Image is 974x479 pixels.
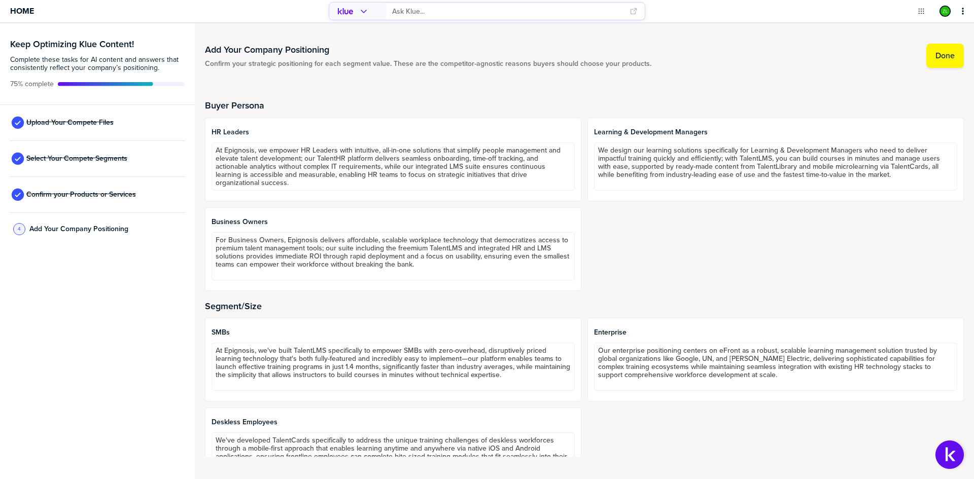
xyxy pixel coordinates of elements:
[18,225,21,233] span: 4
[392,3,623,20] input: Ask Klue...
[205,301,964,311] h2: Segment/Size
[594,142,957,191] textarea: We design our learning solutions specifically for Learning & Development Managers who need to del...
[926,44,964,68] button: Done
[10,7,34,15] span: Home
[205,60,651,68] span: Confirm your strategic positioning for each segment value. These are the competitor-agnostic reas...
[941,7,950,16] img: 68efa1eb0dd1966221c28eaef6eec194-sml.png
[205,100,964,110] h2: Buyer Persona
[594,328,957,337] span: Enterprise
[935,440,964,469] button: Open Support Center
[212,218,575,226] span: Business Owners
[10,80,54,88] span: Active
[935,51,955,61] label: Done
[212,418,575,426] span: Deskless Employees
[10,56,185,72] span: Complete these tasks for AI content and answers that consistently reflect your company’s position...
[29,225,128,233] span: Add Your Company Positioning
[212,328,575,337] span: SMBs
[594,128,957,136] span: Learning & Development Managers
[212,343,575,391] textarea: At Epignosis, we've built TalentLMS specifically to empower SMBs with zero-overhead, disruptively...
[205,44,651,56] h1: Add Your Company Positioning
[938,5,952,18] a: Edit Profile
[26,119,114,127] span: Upload Your Compete Files
[940,6,951,17] div: Zev L.
[916,6,926,16] button: Open Drop
[212,142,575,191] textarea: At Epignosis, we empower HR Leaders with intuitive, all-in-one solutions that simplify people man...
[212,128,575,136] span: HR Leaders
[10,40,185,49] h3: Keep Optimizing Klue Content!
[594,343,957,391] textarea: Our enterprise positioning centers on eFront as a robust, scalable learning management solution t...
[26,191,136,199] span: Confirm your Products or Services
[26,155,127,163] span: Select Your Compete Segments
[212,232,575,280] textarea: For Business Owners, Epignosis delivers affordable, scalable workplace technology that democratiz...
